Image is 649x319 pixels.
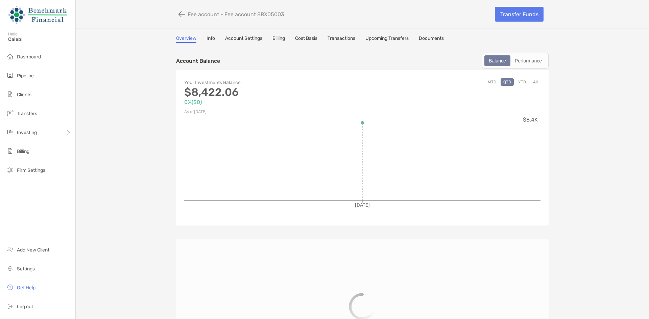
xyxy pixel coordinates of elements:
[184,98,362,106] p: 0% ( $0 )
[530,78,540,86] button: All
[419,35,444,43] a: Documents
[17,130,37,135] span: Investing
[176,57,220,65] p: Account Balance
[8,36,71,42] span: Caleb!
[17,285,35,291] span: Get Help
[6,109,14,117] img: transfers icon
[6,52,14,60] img: dashboard icon
[6,245,14,254] img: add_new_client icon
[365,35,409,43] a: Upcoming Transfers
[6,71,14,79] img: pipeline icon
[184,88,362,97] p: $8,422.06
[184,78,362,87] p: Your Investments Balance
[17,149,29,154] span: Billing
[17,247,49,253] span: Add New Client
[6,147,14,155] img: billing icon
[207,35,215,43] a: Info
[295,35,317,43] a: Cost Basis
[6,128,14,136] img: investing icon
[17,266,35,272] span: Settings
[501,78,514,86] button: QTD
[511,56,546,65] div: Performance
[225,35,262,43] a: Account Settings
[6,90,14,98] img: clients icon
[8,3,67,27] img: Zoe Logo
[485,78,499,86] button: MTD
[17,73,34,79] span: Pipeline
[523,116,538,123] tspan: $8.4K
[328,35,355,43] a: Transactions
[485,56,510,65] div: Balance
[495,7,544,22] a: Transfer Funds
[355,202,370,208] tspan: [DATE]
[6,264,14,272] img: settings icon
[6,166,14,174] img: firm-settings icon
[17,111,37,116] span: Transfers
[17,167,45,173] span: Firm Settings
[515,78,529,86] button: YTD
[6,302,14,310] img: logout icon
[17,54,41,60] span: Dashboard
[482,53,549,69] div: segmented control
[6,283,14,291] img: get-help icon
[184,108,362,116] p: As of [DATE]
[176,35,196,43] a: Overview
[17,92,31,98] span: Clients
[17,304,33,310] span: Log out
[272,35,285,43] a: Billing
[188,11,284,18] p: Fee account - Fee account 8RX05003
